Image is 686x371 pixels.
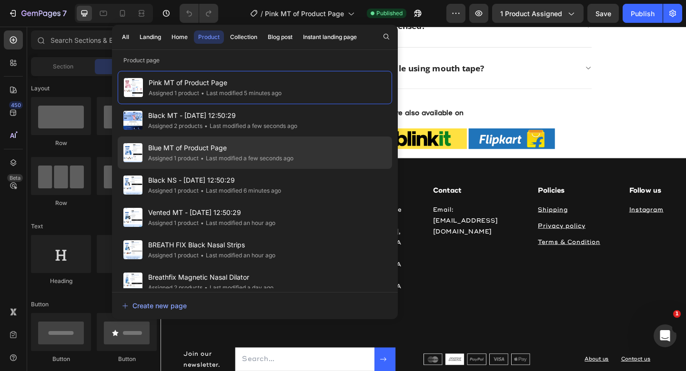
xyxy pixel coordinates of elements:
div: Assigned 2 products [148,283,202,293]
a: Contact us [501,358,533,365]
img: Alt Image [286,356,402,368]
button: Blog post [263,30,297,44]
span: Section [53,62,73,71]
img: gempages_551003808356893569-2d7ecbc5-6370-4942-96dd-8c3a09e82d2d.jpg [239,111,333,133]
div: Button [31,355,91,363]
iframe: Intercom live chat [654,324,676,347]
div: 450 [9,101,23,109]
h2: BreathFix [24,173,151,185]
p: Address [182,174,265,184]
div: Beta [7,174,23,182]
p: Email: [EMAIL_ADDRESS][DOMAIN_NAME] [296,193,379,229]
span: • [204,122,208,129]
span: Vented MT - [DATE] 12:50:29 [148,207,275,218]
div: Last modified a day ago [202,283,273,293]
div: Row [97,139,157,147]
a: About us [461,358,487,365]
div: Row [97,199,157,207]
span: Pink MT of Product Page [265,9,344,19]
div: Row [31,199,91,207]
div: Heading [31,277,91,285]
span: 1 [673,310,681,318]
span: • [201,187,204,194]
button: Product [194,30,224,44]
button: Home [167,30,192,44]
div: Assigned 1 product [148,251,199,260]
p: Product page [112,56,398,65]
iframe: Design area [161,27,686,371]
div: Instant landing page [303,33,357,41]
span: • [201,89,204,97]
div: Publish [631,9,655,19]
span: / [261,9,263,19]
button: Create new page [121,296,388,315]
div: Assigned 1 product [148,186,199,195]
div: Last modified an hour ago [199,251,275,260]
h2: Policies [409,173,479,185]
div: Last modified a few seconds ago [202,121,297,131]
img: gempages_551003808356893569-8c73bd8d-1ac5-4977-ab93-9838bf3a1123.jpg [335,111,429,133]
div: Assigned 1 product [148,154,199,163]
a: Instagram [510,195,547,203]
button: Instant landing page [299,30,361,44]
p: Byte Wellness Private Limited, [STREET_ADDRESS], [182,193,265,229]
div: Assigned 1 product [148,218,199,228]
button: 1 product assigned [492,4,584,23]
span: • [201,219,204,226]
div: Row [31,139,91,147]
a: Privacy policy [410,213,462,221]
p: [GEOGRAPHIC_DATA], [GEOGRAPHIC_DATA], [GEOGRAPHIC_DATA] [182,229,265,301]
div: Collection [230,33,257,41]
button: All [118,30,133,44]
div: Home [171,33,188,41]
div: Last modified a few seconds ago [199,154,293,163]
div: Blog post [268,33,293,41]
div: All [122,33,129,41]
span: 1 product assigned [500,9,562,19]
div: Last modified an hour ago [199,218,275,228]
span: Save [595,10,611,18]
div: Button [97,355,157,363]
span: Black MT - [DATE] 12:50:29 [148,110,297,121]
p: BreathFix is a wellness product by Byte Wellness Private Limited, an Indian company dedicated to ... [25,193,151,304]
input: Search Sections & Elements [31,30,157,49]
span: Button [31,300,49,309]
div: Text Block [97,277,157,285]
p: 7 [62,8,67,19]
span: Layout [31,84,50,93]
button: 7 [4,4,71,23]
button: Landing [135,30,165,44]
button: Save [587,4,619,23]
span: Pink MT of Product Page [149,77,282,88]
div: Assigned 2 products [148,121,202,131]
p: Follow us [510,174,547,184]
span: Breathfix Magnetic Nasal Dilator [148,272,273,283]
span: • [201,155,204,162]
img: gempages_551003808356893569-cfcd4664-0685-4632-9a29-1466f72615f0.jpg [143,111,237,133]
span: Black NS - [DATE] 12:50:29 [148,175,281,186]
a: Terms & Condition [410,230,478,238]
span: • [201,252,204,259]
p: We're also available on [1,89,571,99]
span: Published [376,9,403,18]
button: Collection [226,30,262,44]
div: Last modified 6 minutes ago [199,186,281,195]
div: Assigned 1 product [149,88,199,98]
div: Undo/Redo [180,4,218,23]
a: Shipping [410,195,443,203]
span: Text [31,222,43,231]
div: Create new page [122,301,187,311]
p: Contact [296,174,379,184]
div: Product [198,33,220,41]
span: Blue MT of Product Page [148,142,293,154]
div: Last modified 5 minutes ago [199,88,282,98]
span: BREATH FIX Black Nasal Strips [148,239,275,251]
div: Landing [140,33,161,41]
